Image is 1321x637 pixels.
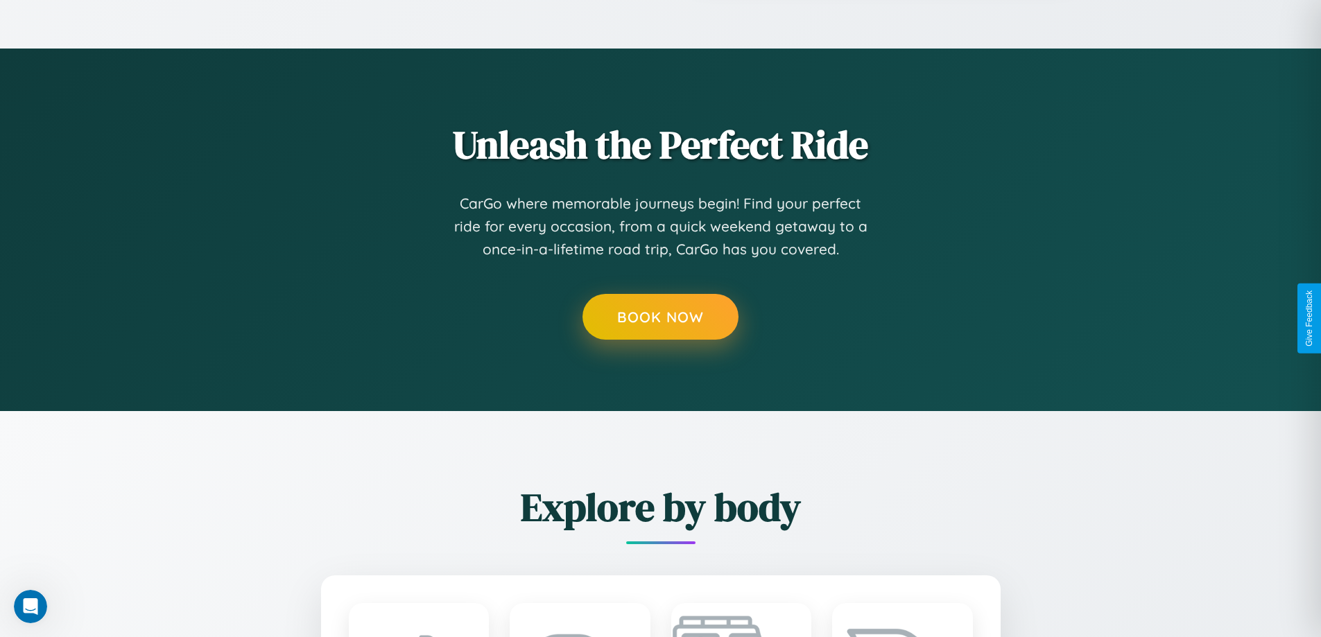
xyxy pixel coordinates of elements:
button: Book Now [582,294,739,340]
iframe: Intercom live chat [14,590,47,623]
h2: Unleash the Perfect Ride [245,118,1077,171]
div: Give Feedback [1304,290,1314,347]
h2: Explore by body [245,480,1077,534]
p: CarGo where memorable journeys begin! Find your perfect ride for every occasion, from a quick wee... [453,192,869,261]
